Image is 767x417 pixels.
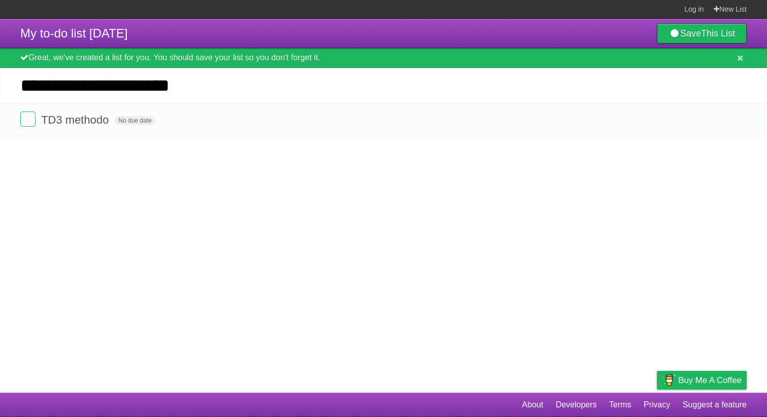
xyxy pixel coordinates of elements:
[678,371,742,389] span: Buy me a coffee
[701,28,735,39] b: This List
[609,395,632,414] a: Terms
[41,113,111,126] span: TD3 methodo
[683,395,747,414] a: Suggest a feature
[644,395,670,414] a: Privacy
[662,371,676,389] img: Buy me a coffee
[115,116,156,125] span: No due date
[522,395,543,414] a: About
[20,111,36,127] label: Done
[20,26,128,40] span: My to-do list [DATE]
[657,371,747,390] a: Buy me a coffee
[657,23,747,44] a: SaveThis List
[555,395,597,414] a: Developers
